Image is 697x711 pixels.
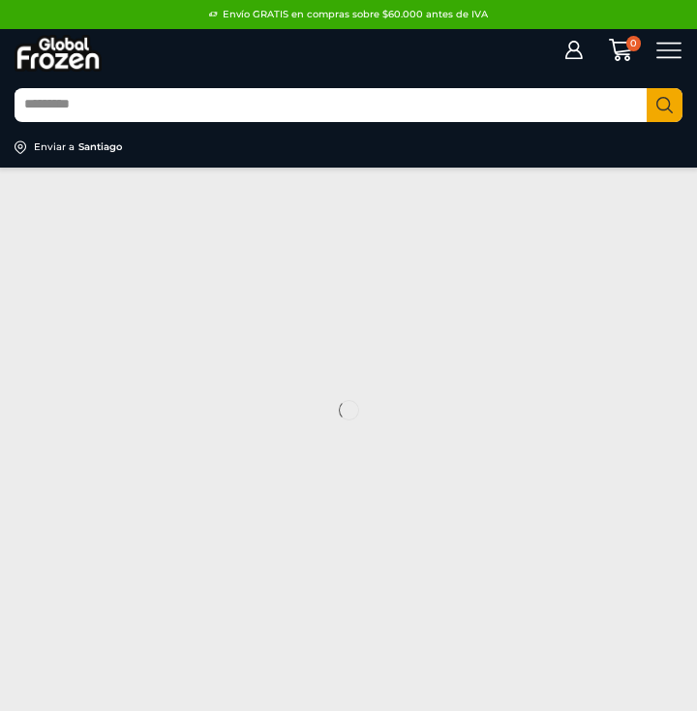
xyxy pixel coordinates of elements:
button: Search button [647,88,682,122]
span: 0 [626,36,642,51]
div: Enviar a [34,140,75,154]
img: address-field-icon.svg [15,140,34,154]
a: 0 [598,38,641,62]
div: Santiago [78,140,122,154]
